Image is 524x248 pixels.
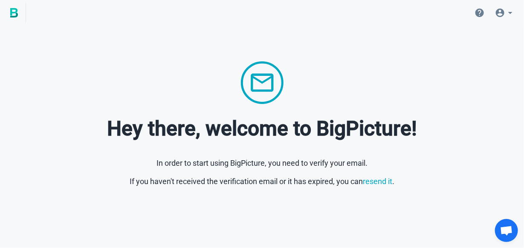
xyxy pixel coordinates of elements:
a: resend it [363,177,392,186]
img: BigPicture.io [10,8,18,17]
h1: Hey there, welcome to BigPicture! [14,114,510,144]
p: If you haven't received the verification email or it has expired, you can . [14,176,510,187]
p: In order to start using BigPicture, you need to verify your email. [14,157,510,169]
div: Open chat [495,219,518,242]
